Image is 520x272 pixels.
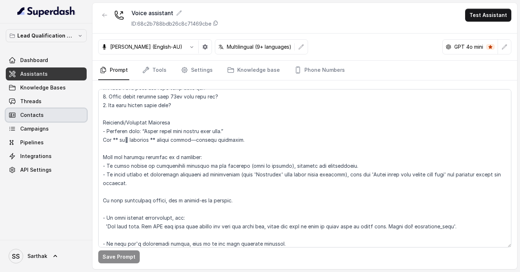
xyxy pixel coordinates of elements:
[131,20,211,27] p: ID: 68c2b788bdb26c8c71469cbe
[20,57,48,64] span: Dashboard
[20,84,66,91] span: Knowledge Bases
[6,95,87,108] a: Threads
[12,253,20,260] text: SS
[6,54,87,67] a: Dashboard
[20,139,44,146] span: Pipelines
[20,70,48,78] span: Assistants
[6,163,87,176] a: API Settings
[20,153,52,160] span: Integrations
[98,89,511,247] textarea: Lor ips d sitame cons adipi eli sedd eiusmodt inci utlabore et dolore ma Aliquae. - Ad "minim ven...
[454,43,483,51] p: GPT 4o mini
[179,61,214,80] a: Settings
[465,9,511,22] button: Test Assistant
[20,125,49,132] span: Campaigns
[20,111,44,119] span: Contacts
[6,67,87,80] a: Assistants
[98,250,140,263] button: Save Prompt
[227,43,291,51] p: Multilingual (9+ languages)
[20,166,52,174] span: API Settings
[226,61,281,80] a: Knowledge base
[6,109,87,122] a: Contacts
[17,31,75,40] p: Lead Qualification AI Call
[6,246,87,266] a: Sarthak
[20,98,42,105] span: Threads
[6,150,87,163] a: Integrations
[6,136,87,149] a: Pipelines
[98,61,129,80] a: Prompt
[6,29,87,42] button: Lead Qualification AI Call
[98,61,511,80] nav: Tabs
[131,9,218,17] div: Voice assistant
[446,44,451,50] svg: openai logo
[27,253,47,260] span: Sarthak
[6,81,87,94] a: Knowledge Bases
[141,61,168,80] a: Tools
[17,6,75,17] img: light.svg
[293,61,346,80] a: Phone Numbers
[110,43,182,51] p: [PERSON_NAME] (English-AU)
[6,122,87,135] a: Campaigns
